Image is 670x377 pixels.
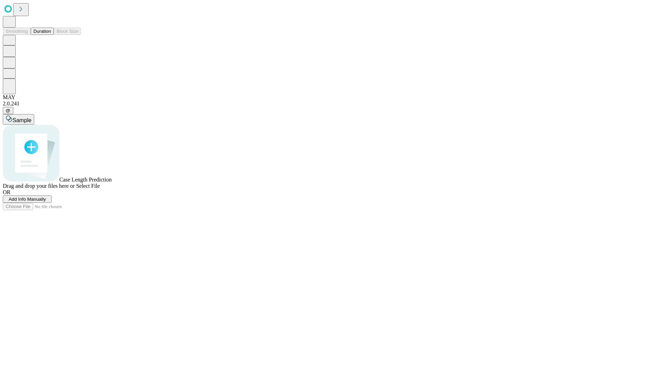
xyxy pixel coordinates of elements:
[13,117,31,123] span: Sample
[59,177,112,183] span: Case Length Prediction
[3,107,13,114] button: @
[3,101,667,107] div: 2.0.241
[31,28,54,35] button: Duration
[54,28,81,35] button: Block Size
[3,195,52,203] button: Add Info Manually
[3,28,31,35] button: Smoothing
[3,94,667,101] div: MAY
[3,114,34,125] button: Sample
[3,183,75,189] span: Drag and drop your files here or
[76,183,100,189] span: Select File
[9,197,46,202] span: Add Info Manually
[3,189,10,195] span: OR
[6,108,10,113] span: @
